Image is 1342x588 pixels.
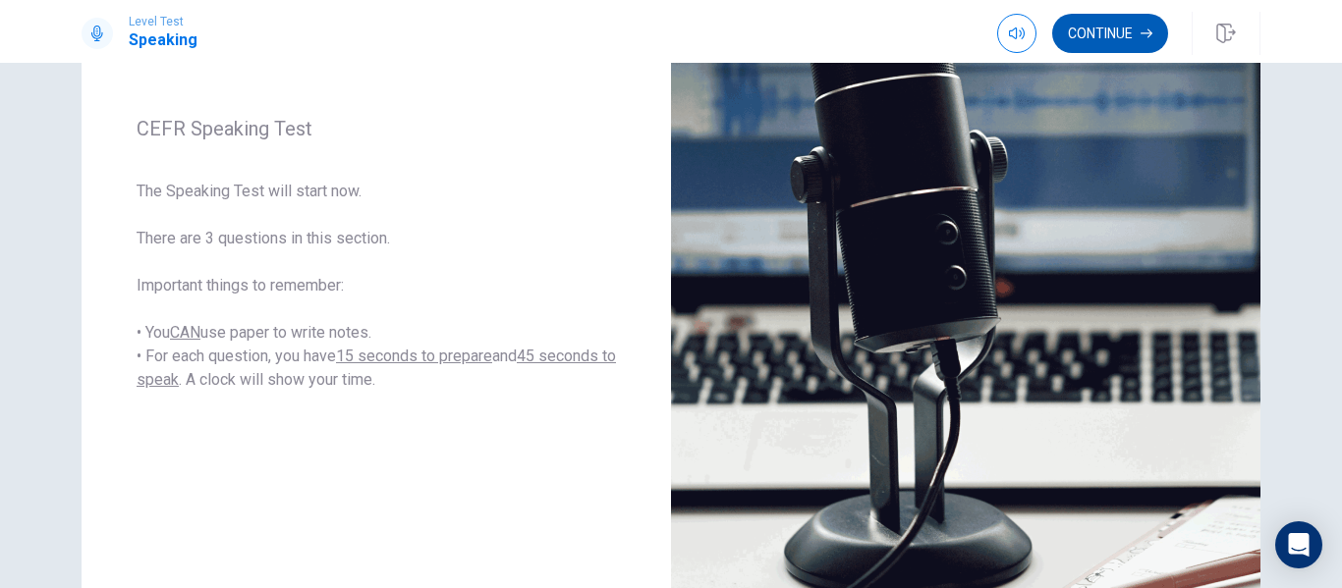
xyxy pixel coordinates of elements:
button: Continue [1052,14,1168,53]
span: The Speaking Test will start now. There are 3 questions in this section. Important things to reme... [137,180,616,392]
span: Level Test [129,15,197,28]
div: Open Intercom Messenger [1275,521,1322,568]
span: CEFR Speaking Test [137,117,616,140]
h1: Speaking [129,28,197,52]
u: CAN [170,323,200,342]
u: 15 seconds to prepare [336,347,492,365]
